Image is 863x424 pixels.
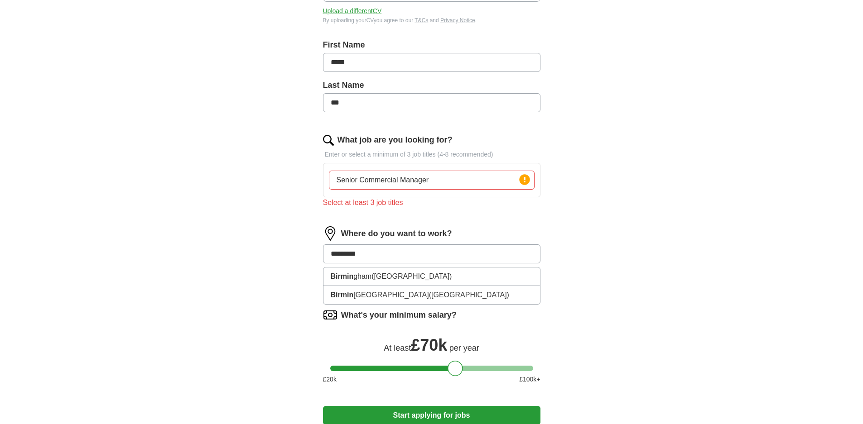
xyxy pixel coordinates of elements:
[411,336,447,354] span: £ 70k
[331,291,354,299] strong: Birmin
[323,39,540,51] label: First Name
[323,150,540,159] p: Enter or select a minimum of 3 job titles (4-8 recommended)
[323,267,540,286] li: gham
[449,343,479,353] span: per year
[323,197,540,208] div: Select at least 3 job titles
[331,272,354,280] strong: Birmin
[323,79,540,91] label: Last Name
[341,228,452,240] label: Where do you want to work?
[415,17,428,24] a: T&Cs
[371,272,452,280] span: ([GEOGRAPHIC_DATA])
[323,308,337,322] img: salary.png
[323,226,337,241] img: location.png
[519,375,540,384] span: £ 100 k+
[323,6,382,16] button: Upload a differentCV
[323,286,540,304] li: [GEOGRAPHIC_DATA]
[384,343,411,353] span: At least
[440,17,475,24] a: Privacy Notice
[337,134,453,146] label: What job are you looking for?
[323,135,334,146] img: search.png
[329,171,535,190] input: Type a job title and press enter
[323,16,540,24] div: By uploading your CV you agree to our and .
[429,291,509,299] span: ([GEOGRAPHIC_DATA])
[323,375,337,384] span: £ 20 k
[341,309,457,321] label: What's your minimum salary?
